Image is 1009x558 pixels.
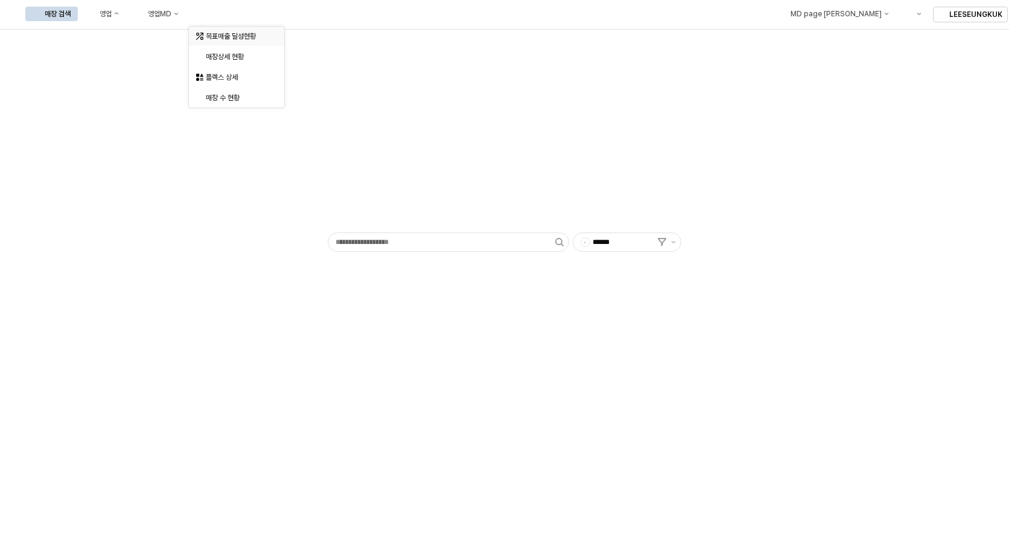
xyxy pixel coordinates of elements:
[898,7,928,21] div: Menu item 6
[25,7,78,21] button: 매장 검색
[80,7,126,21] button: 영업
[771,7,896,21] button: MD page [PERSON_NAME]
[206,52,270,62] div: 매장상세 현황
[771,7,896,21] div: MD page 이동
[206,93,270,103] div: 매장 수 현황
[790,10,881,18] div: MD page [PERSON_NAME]
[206,72,270,82] div: 플렉스 상세
[949,10,1002,19] p: LEESEUNGKUK
[666,233,681,251] button: 제안 사항 표시
[45,10,71,18] div: 매장 검색
[189,26,284,108] div: Select an option
[148,10,171,18] div: 영업MD
[581,238,590,246] span: -
[206,31,270,41] div: 목표매출 달성현황
[129,7,186,21] button: 영업MD
[100,10,112,18] div: 영업
[933,7,1008,22] button: LEESEUNGKUK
